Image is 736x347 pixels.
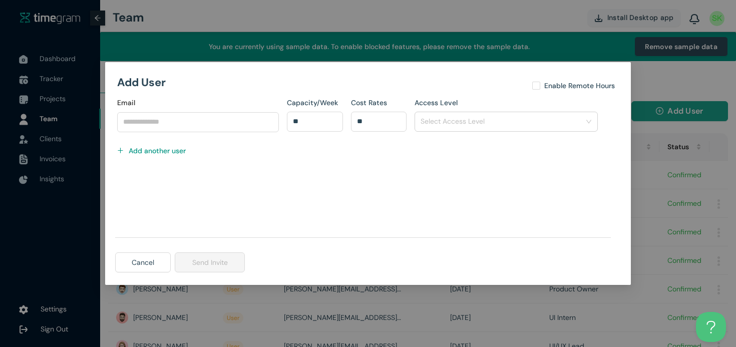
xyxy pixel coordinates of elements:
[117,147,129,154] span: plus
[117,112,279,132] input: Email
[132,257,154,268] span: Cancel
[287,97,342,108] h1: Capacity/Week
[696,312,726,342] iframe: Help Scout Beacon - Open
[351,97,407,108] h1: Cost Rates
[117,74,494,92] h1: Add User
[115,252,171,272] button: Cancel
[117,98,135,108] label: Email
[175,252,245,272] button: Send Invite
[117,145,186,160] div: plusAdd another user
[540,80,619,91] span: Enable Remote Hours
[129,145,186,156] h1: Add another user
[415,97,598,108] h1: Access Level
